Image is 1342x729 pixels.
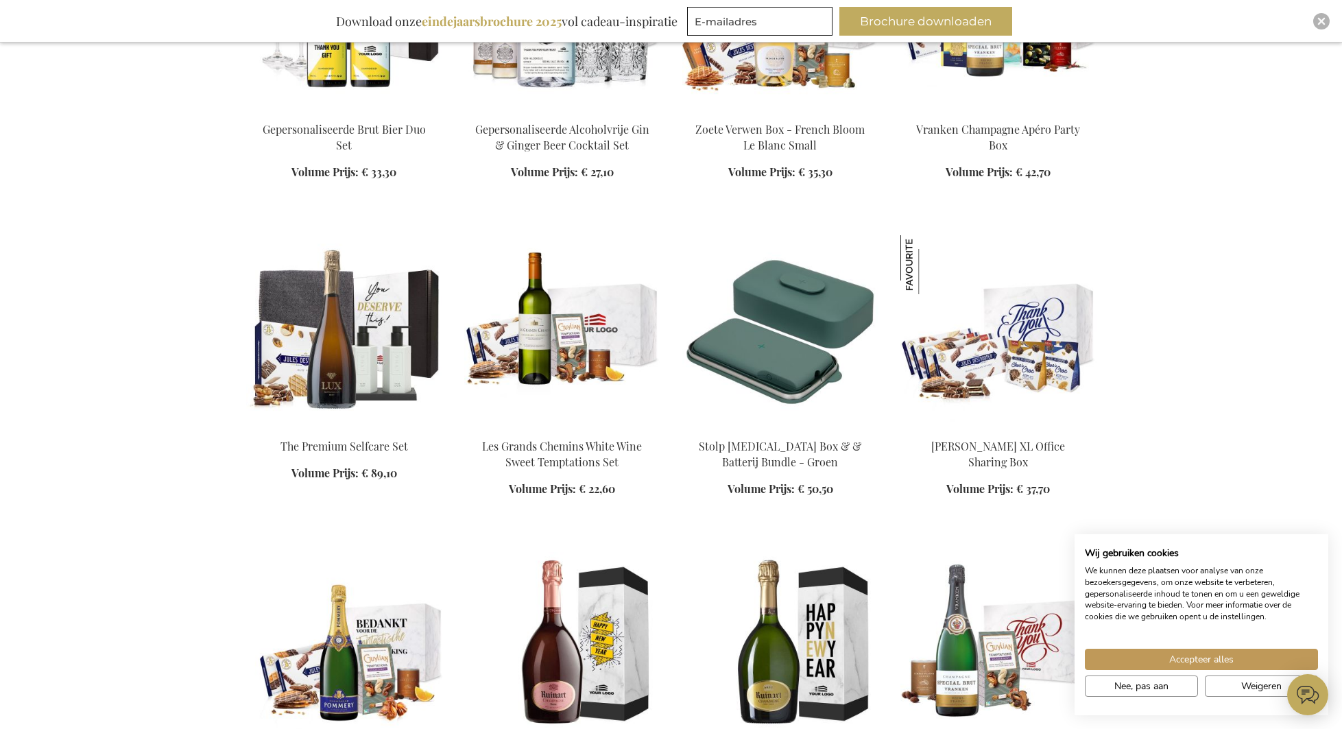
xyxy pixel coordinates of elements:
[728,481,833,497] a: Volume Prijs: € 50,50
[464,235,660,427] img: Les Grands Chemins White Wine Sweet
[1085,649,1318,670] button: Accepteer alle cookies
[464,422,660,435] a: Les Grands Chemins White Wine Sweet
[1205,676,1318,697] button: Alle cookies weigeren
[900,105,1097,118] a: Vranken Champagne Apéro Party Box Vranken Champagne Apéro Party Box
[682,422,878,435] a: Stolp Digital Detox Box & Battery Bundle - Green
[280,439,408,453] a: The Premium Selfcare Set
[579,481,615,496] span: € 22,60
[695,122,865,152] a: Zoete Verwen Box - French Bloom Le Blanc Small
[946,165,1051,180] a: Volume Prijs: € 42,70
[291,165,359,179] span: Volume Prijs:
[246,422,442,435] a: The Premium Selfcare Set
[687,7,837,40] form: marketing offers and promotions
[931,439,1065,469] a: [PERSON_NAME] XL Office Sharing Box
[291,466,397,481] a: Volume Prijs: € 89,10
[1317,17,1326,25] img: Close
[475,122,649,152] a: Gepersonaliseerde Alcoholvrije Gin & Ginger Beer Cocktail Set
[361,466,397,480] span: € 89,10
[511,165,578,179] span: Volume Prijs:
[728,165,832,180] a: Volume Prijs: € 35,30
[728,481,795,496] span: Volume Prijs:
[916,122,1080,152] a: Vranken Champagne Apéro Party Box
[946,481,1014,496] span: Volume Prijs:
[900,422,1097,435] a: Jules Destrooper XL Office Sharing Box Jules Destrooper XL Office Sharing Box
[1241,679,1282,693] span: Weigeren
[291,165,396,180] a: Volume Prijs: € 33,30
[361,165,396,179] span: € 33,30
[246,235,442,427] img: The Premium Selfcare Set
[263,122,426,152] a: Gepersonaliseerde Brut Bier Duo Set
[728,165,795,179] span: Volume Prijs:
[1085,676,1198,697] button: Pas cookie voorkeuren aan
[1016,481,1050,496] span: € 37,70
[682,235,878,427] img: Stolp Digital Detox Box & Battery Bundle - Green
[1114,679,1169,693] span: Nee, pas aan
[246,105,442,118] a: Personalised Champagne Beer Gepersonaliseerde Brut Bier Duo Set
[682,105,878,118] a: Sweet Treats Box - French Bloom Le Blanc Small Zoete Verwen Box - French Bloom Le Blanc Small
[464,105,660,118] a: Personalised Non-alcoholc Gin & Ginger Beer Set Gepersonaliseerde Alcoholvrije Gin & Ginger Beer ...
[900,235,1097,427] img: Jules Destrooper XL Office Sharing Box
[482,439,642,469] a: Les Grands Chemins White Wine Sweet Temptations Set
[798,481,833,496] span: € 50,50
[1313,13,1330,29] div: Close
[1169,652,1234,667] span: Accepteer alles
[839,7,1012,36] button: Brochure downloaden
[1085,565,1318,623] p: We kunnen deze plaatsen voor analyse van onze bezoekersgegevens, om onze website te verbeteren, g...
[291,466,359,480] span: Volume Prijs:
[330,7,684,36] div: Download onze vol cadeau-inspiratie
[422,13,562,29] b: eindejaarsbrochure 2025
[1085,547,1318,560] h2: Wij gebruiken cookies
[581,165,614,179] span: € 27,10
[509,481,615,497] a: Volume Prijs: € 22,60
[946,481,1050,497] a: Volume Prijs: € 37,70
[900,235,959,294] img: Jules Destrooper XL Office Sharing Box
[687,7,832,36] input: E-mailadres
[946,165,1013,179] span: Volume Prijs:
[509,481,576,496] span: Volume Prijs:
[1016,165,1051,179] span: € 42,70
[1287,674,1328,715] iframe: belco-activator-frame
[699,439,861,469] a: Stolp [MEDICAL_DATA] Box & & Batterij Bundle - Groen
[511,165,614,180] a: Volume Prijs: € 27,10
[798,165,832,179] span: € 35,30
